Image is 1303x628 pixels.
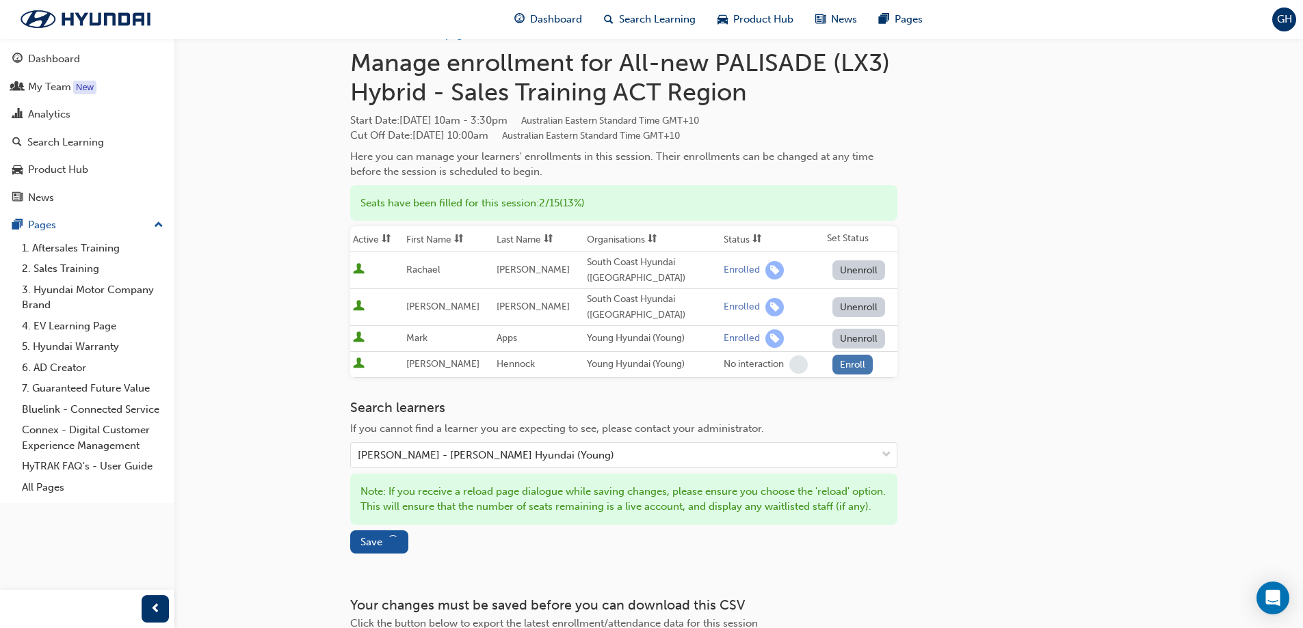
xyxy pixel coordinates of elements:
span: sorting-icon [648,234,657,245]
span: Search Learning [619,12,696,27]
span: News [831,12,857,27]
span: up-icon [154,217,163,234]
span: User is active [353,331,365,345]
button: Pages [5,213,169,238]
span: Rachael [406,264,440,275]
span: learningRecordVerb_NONE-icon [789,355,808,374]
a: All Pages [16,477,169,498]
th: Set Status [824,226,897,252]
div: Note: If you receive a reload page dialogue while saving changes, please ensure you choose the 'r... [350,474,897,525]
span: learningRecordVerb_ENROLL-icon [765,298,784,316]
div: Search Learning [27,135,104,150]
a: HyTRAK FAQ's - User Guide [16,456,169,477]
a: 4. EV Learning Page [16,316,169,337]
span: Australian Eastern Standard Time GMT+10 [502,130,680,141]
div: No interaction [724,358,784,371]
span: User is active [353,357,365,371]
a: News [5,185,169,210]
a: Product Hub [5,157,169,182]
div: Seats have been filled for this session : 2 / 15 ( 13% ) [350,185,897,221]
div: My Team [28,79,71,95]
div: Young Hyundai (Young) [587,331,718,346]
a: search-iconSearch Learning [593,5,707,33]
a: Search Learning [5,130,169,155]
th: Toggle SortBy [584,226,721,252]
a: My Team [5,74,169,100]
span: Pages [895,12,923,27]
th: Toggle SortBy [350,226,404,252]
div: South Coast Hyundai ([GEOGRAPHIC_DATA]) [587,255,718,286]
span: learningRecordVerb_ENROLL-icon [765,329,784,348]
span: [PERSON_NAME] [406,358,479,370]
a: 3. Hyundai Motor Company Brand [16,279,169,316]
span: sorting-icon [752,234,762,245]
span: User is active [353,263,365,277]
a: 1. Aftersales Training [16,238,169,259]
div: Dashboard [28,51,80,67]
span: sorting-icon [544,234,553,245]
img: Trak [7,5,164,33]
span: User is active [353,300,365,314]
span: pages-icon [12,219,23,232]
a: 7. Guaranteed Future Value [16,378,169,399]
a: 6. AD Creator [16,357,169,379]
span: [PERSON_NAME] [497,301,570,312]
span: Product Hub [733,12,793,27]
span: Save [360,536,382,548]
span: chart-icon [12,109,23,121]
span: Mark [406,332,427,344]
div: Here you can manage your learners' enrollments in this session. Their enrollments can be changed ... [350,149,897,180]
a: Dashboard [5,46,169,72]
a: Connex - Digital Customer Experience Management [16,420,169,456]
th: Toggle SortBy [404,226,494,252]
a: 5. Hyundai Warranty [16,336,169,357]
button: DashboardMy TeamAnalyticsSearch LearningProduct HubNews [5,44,169,213]
a: Analytics [5,102,169,127]
span: GH [1277,12,1292,27]
div: Tooltip anchor [73,81,96,94]
div: Enrolled [724,301,760,314]
button: Enroll [832,355,873,374]
span: search-icon [604,11,614,28]
button: GH [1272,8,1296,31]
div: Enrolled [724,264,760,277]
span: prev-icon [150,601,161,618]
span: people-icon [12,81,23,94]
span: Dashboard [530,12,582,27]
span: If you cannot find a learner you are expecting to see, please contact your administrator. [350,422,764,435]
h3: Search learners [350,400,897,415]
span: car-icon [12,164,23,176]
div: News [28,190,54,206]
span: Australian Eastern Standard Time GMT+10 [521,115,699,126]
div: Young Hyundai (Young) [587,357,718,372]
span: news-icon [12,192,23,204]
span: [PERSON_NAME] [497,264,570,275]
span: Cut Off Date : [DATE] 10:00am [350,129,680,141]
button: Unenroll [832,297,886,317]
button: Unenroll [832,329,886,349]
a: news-iconNews [804,5,868,33]
span: guage-icon [514,11,525,28]
span: search-icon [12,137,22,149]
span: sorting-icon [454,234,464,245]
span: learningRecordVerb_ENROLL-icon [765,261,784,279]
div: South Coast Hyundai ([GEOGRAPHIC_DATA]) [587,292,718,323]
a: guage-iconDashboard [503,5,593,33]
span: Hennock [497,358,535,370]
span: guage-icon [12,53,23,66]
div: Open Intercom Messenger [1256,582,1289,614]
div: Enrolled [724,332,760,345]
a: 2. Sales Training [16,258,169,279]
h1: Manage enrollment for All-new PALISADE (LX3) Hybrid - Sales Training ACT Region [350,48,897,107]
h3: Your changes must be saved before you can download this CSV [350,597,897,613]
span: Apps [497,332,517,344]
div: Pages [28,217,56,233]
span: pages-icon [879,11,889,28]
span: car-icon [718,11,728,28]
span: news-icon [815,11,826,28]
div: [PERSON_NAME] - [PERSON_NAME] Hyundai (Young) [358,448,614,463]
div: Analytics [28,107,70,122]
a: Bluelink - Connected Service [16,399,169,420]
div: Product Hub [28,162,88,178]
